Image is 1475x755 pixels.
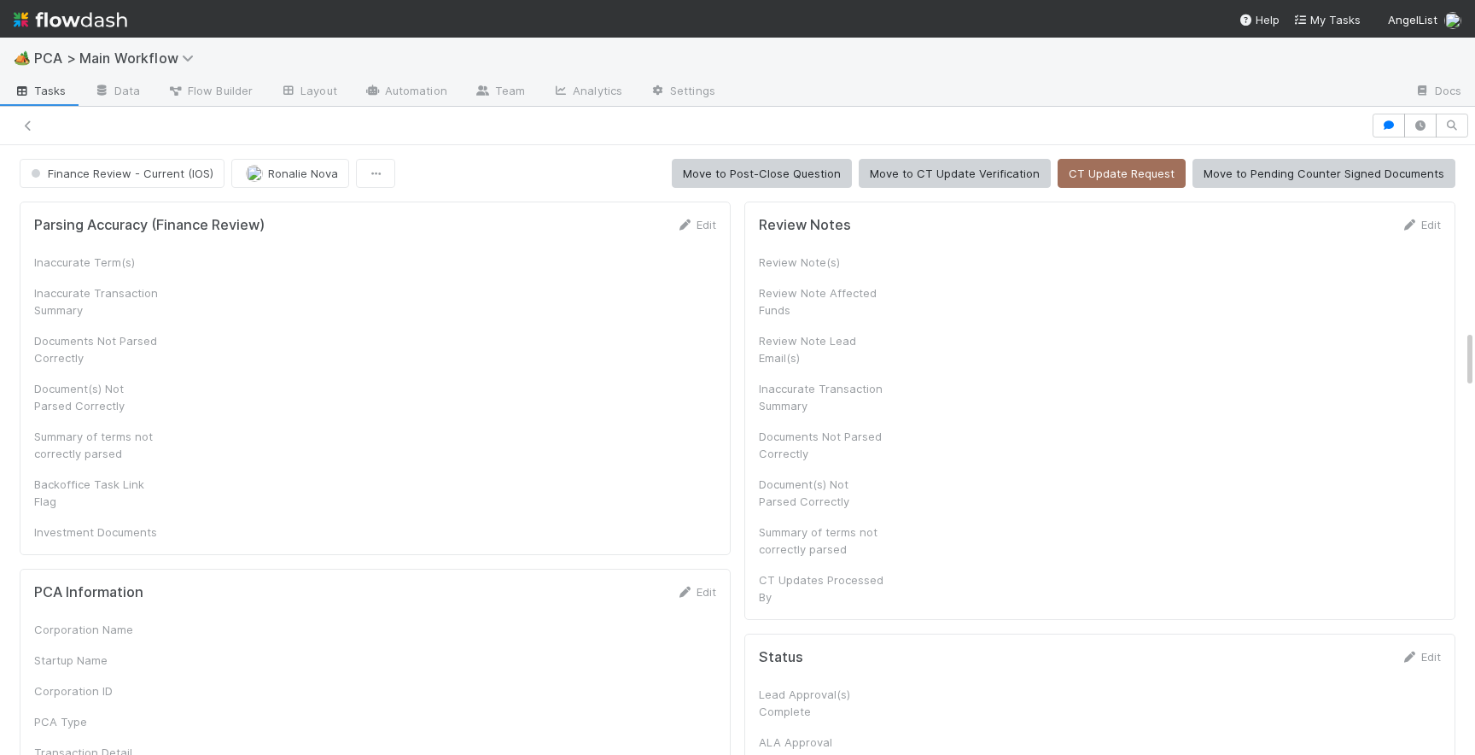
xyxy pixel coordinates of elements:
a: Edit [1401,218,1441,231]
div: PCA Type [34,713,162,730]
a: My Tasks [1293,11,1361,28]
h5: Review Notes [759,217,851,234]
div: Summary of terms not correctly parsed [34,428,162,462]
span: Finance Review - Current (IOS) [27,167,213,180]
a: Automation [351,79,461,106]
div: Investment Documents [34,524,162,541]
h5: Parsing Accuracy (Finance Review) [34,217,265,234]
a: Data [80,79,154,106]
div: Inaccurate Term(s) [34,254,162,271]
a: Analytics [539,79,636,106]
button: Finance Review - Current (IOS) [20,159,224,188]
span: PCA > Main Workflow [34,50,202,67]
div: Review Note Lead Email(s) [759,332,887,366]
a: Edit [676,585,716,599]
a: Layout [266,79,351,106]
img: avatar_0d9988fd-9a15-4cc7-ad96-88feab9e0fa9.png [246,165,263,182]
a: Flow Builder [154,79,266,106]
a: Edit [676,218,716,231]
div: Inaccurate Transaction Summary [759,380,887,414]
span: Ronalie Nova [268,167,338,180]
span: Tasks [14,82,67,99]
div: Document(s) Not Parsed Correctly [759,476,887,510]
a: Edit [1401,650,1441,664]
button: CT Update Request [1058,159,1186,188]
span: 🏕️ [14,50,31,65]
button: Ronalie Nova [231,159,349,188]
div: Document(s) Not Parsed Correctly [34,380,162,414]
span: AngelList [1388,13,1437,26]
button: Move to CT Update Verification [859,159,1051,188]
span: My Tasks [1293,13,1361,26]
div: Corporation ID [34,682,162,699]
div: Backoffice Task Link Flag [34,476,162,510]
img: logo-inverted-e16ddd16eac7371096b0.svg [14,5,127,34]
div: Lead Approval(s) Complete [759,686,887,720]
div: ALA Approval [759,734,887,751]
a: Team [461,79,539,106]
h5: PCA Information [34,584,143,601]
div: Help [1239,11,1280,28]
button: Move to Post-Close Question [672,159,852,188]
div: Documents Not Parsed Correctly [759,428,887,462]
div: Inaccurate Transaction Summary [34,284,162,319]
a: Settings [636,79,729,106]
button: Move to Pending Counter Signed Documents [1192,159,1455,188]
img: avatar_ba0ef937-97b0-4cb1-a734-c46f876909ef.png [1444,12,1461,29]
div: Startup Name [34,652,162,669]
div: CT Updates Processed By [759,571,887,606]
h5: Status [759,649,803,666]
div: Review Note Affected Funds [759,284,887,319]
div: Corporation Name [34,621,162,638]
span: Flow Builder [167,82,253,99]
div: Documents Not Parsed Correctly [34,332,162,366]
a: Docs [1401,79,1475,106]
div: Review Note(s) [759,254,887,271]
div: Summary of terms not correctly parsed [759,524,887,558]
